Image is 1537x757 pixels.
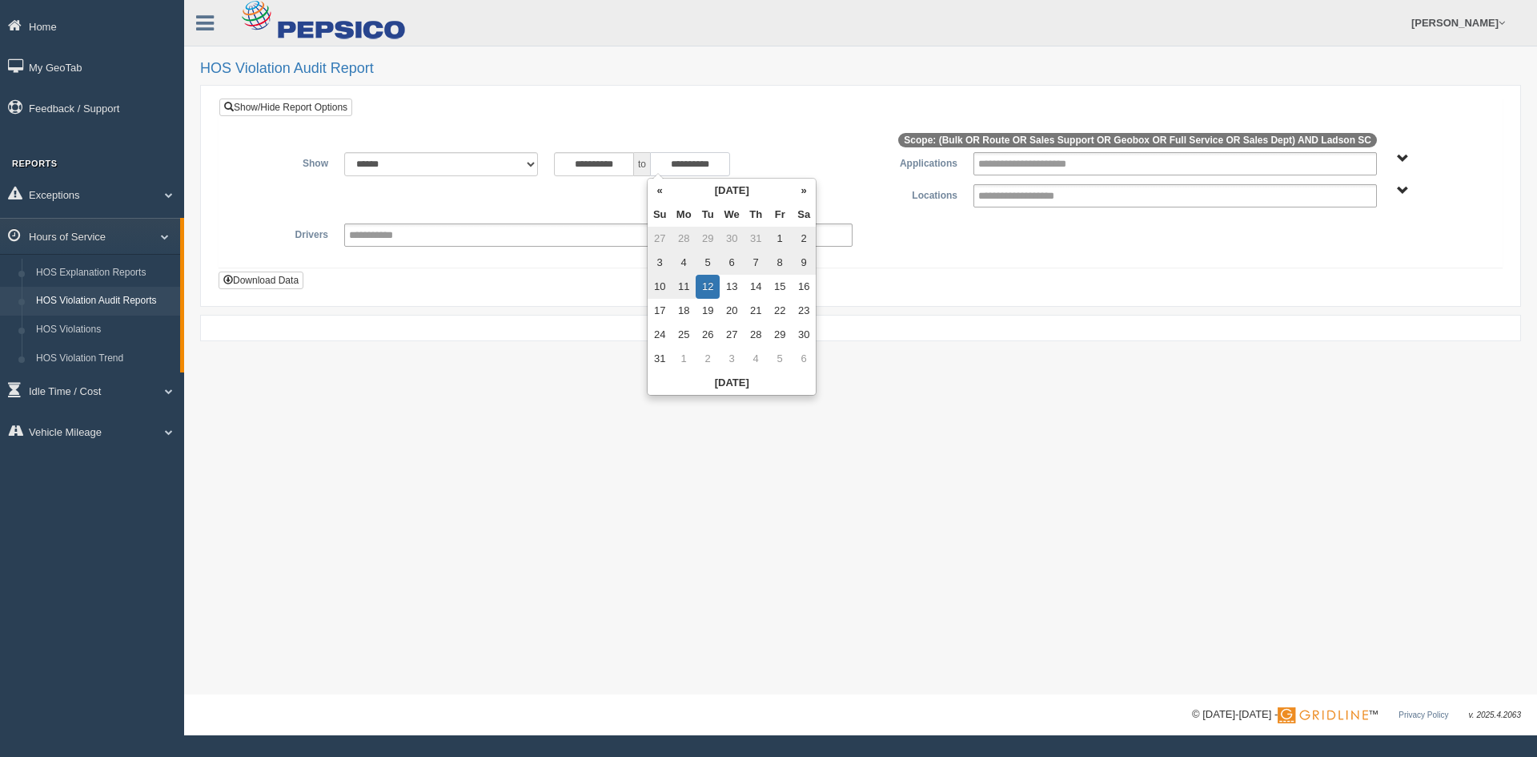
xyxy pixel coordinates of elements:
[648,227,672,251] td: 27
[744,227,768,251] td: 31
[231,223,336,243] label: Drivers
[29,344,180,373] a: HOS Violation Trend
[231,152,336,171] label: Show
[861,184,965,203] label: Locations
[1469,711,1521,719] span: v. 2025.4.2063
[768,227,792,251] td: 1
[648,299,672,323] td: 17
[898,133,1377,147] span: Scope: (Bulk OR Route OR Sales Support OR Geobox OR Full Service OR Sales Dept) AND Ladson SC
[768,251,792,275] td: 8
[1192,707,1521,723] div: © [DATE]-[DATE] - ™
[744,299,768,323] td: 21
[672,227,696,251] td: 28
[696,251,720,275] td: 5
[672,251,696,275] td: 4
[792,347,816,371] td: 6
[720,347,744,371] td: 3
[696,299,720,323] td: 19
[1399,711,1448,719] a: Privacy Policy
[696,275,720,299] td: 12
[744,323,768,347] td: 28
[696,347,720,371] td: 2
[29,259,180,288] a: HOS Explanation Reports
[219,272,303,289] button: Download Data
[792,251,816,275] td: 9
[861,152,965,171] label: Applications
[792,203,816,227] th: Sa
[720,275,744,299] td: 13
[720,323,744,347] td: 27
[672,275,696,299] td: 11
[648,203,672,227] th: Su
[648,275,672,299] td: 10
[29,316,180,344] a: HOS Violations
[792,299,816,323] td: 23
[720,299,744,323] td: 20
[672,323,696,347] td: 25
[768,347,792,371] td: 5
[648,179,672,203] th: «
[696,323,720,347] td: 26
[720,251,744,275] td: 6
[792,179,816,203] th: »
[768,275,792,299] td: 15
[720,227,744,251] td: 30
[744,275,768,299] td: 14
[744,203,768,227] th: Th
[792,227,816,251] td: 2
[672,179,792,203] th: [DATE]
[672,347,696,371] td: 1
[696,203,720,227] th: Tu
[744,251,768,275] td: 7
[1278,707,1368,723] img: Gridline
[648,323,672,347] td: 24
[696,227,720,251] td: 29
[792,275,816,299] td: 16
[768,323,792,347] td: 29
[219,99,352,116] a: Show/Hide Report Options
[634,152,650,176] span: to
[792,323,816,347] td: 30
[744,347,768,371] td: 4
[648,347,672,371] td: 31
[29,287,180,316] a: HOS Violation Audit Reports
[672,299,696,323] td: 18
[768,203,792,227] th: Fr
[768,299,792,323] td: 22
[672,203,696,227] th: Mo
[648,371,816,395] th: [DATE]
[720,203,744,227] th: We
[648,251,672,275] td: 3
[200,61,1521,77] h2: HOS Violation Audit Report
